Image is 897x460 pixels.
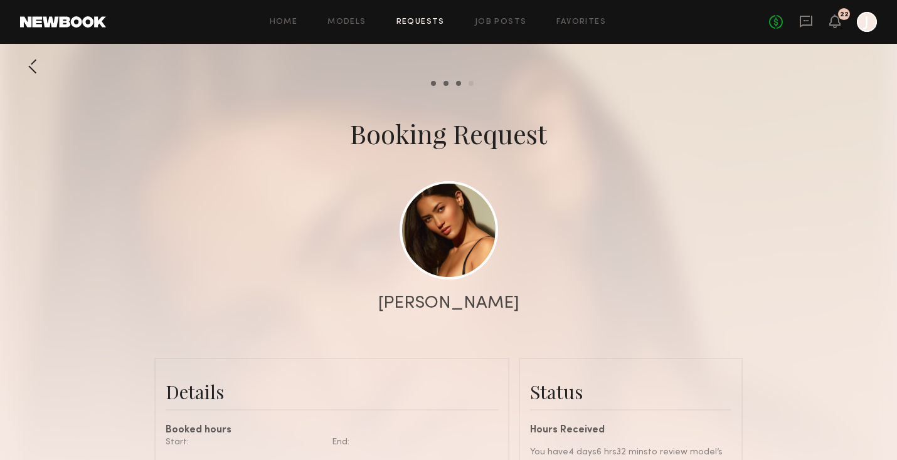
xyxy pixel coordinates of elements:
div: Booked hours [166,426,498,436]
div: Start: [166,436,322,449]
div: 22 [840,11,849,18]
a: Favorites [556,18,606,26]
a: Job Posts [475,18,527,26]
div: End: [332,436,489,449]
div: Details [166,379,498,404]
div: Hours Received [530,426,731,436]
a: J [857,12,877,32]
a: Models [327,18,366,26]
div: Booking Request [350,116,547,151]
a: Requests [396,18,445,26]
a: Home [270,18,298,26]
div: [PERSON_NAME] [378,295,519,312]
div: Status [530,379,731,404]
